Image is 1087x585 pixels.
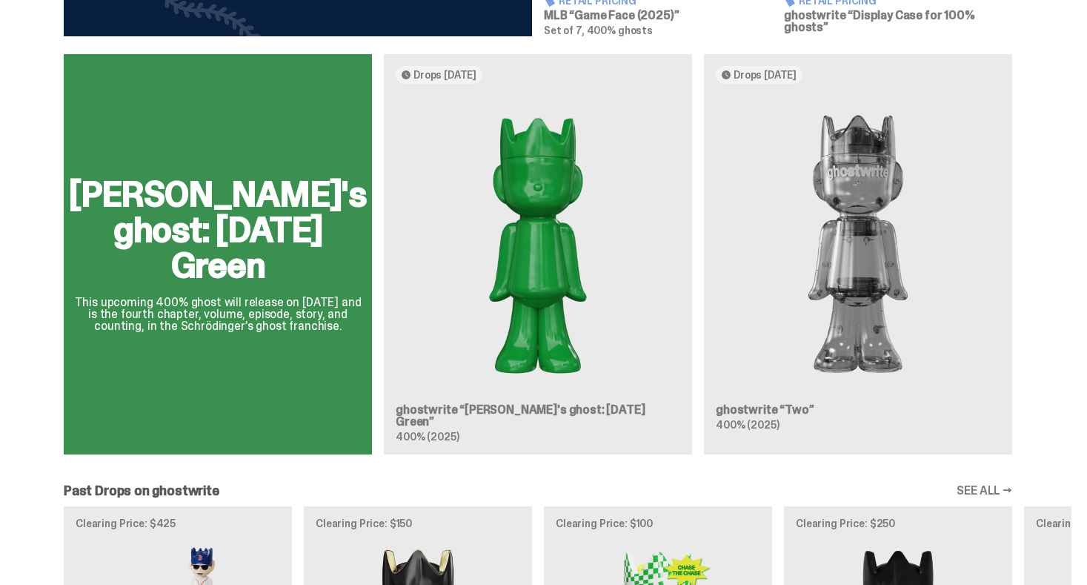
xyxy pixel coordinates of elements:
[784,10,1012,33] h3: ghostwrite “Display Case for 100% ghosts”
[69,176,367,283] h2: [PERSON_NAME]'s ghost: [DATE] Green
[716,404,1000,416] h3: ghostwrite “Two”
[544,10,772,22] h3: MLB “Game Face (2025)”
[544,24,653,37] span: Set of 7, 400% ghosts
[957,485,1012,497] a: SEE ALL →
[76,518,280,529] p: Clearing Price: $425
[396,404,680,428] h3: ghostwrite “[PERSON_NAME]'s ghost: [DATE] Green”
[396,430,459,443] span: 400% (2025)
[556,518,760,529] p: Clearing Price: $100
[316,518,520,529] p: Clearing Price: $150
[69,297,367,332] p: This upcoming 400% ghost will release on [DATE] and is the fourth chapter, volume, episode, story...
[396,96,680,392] img: Schrödinger's ghost: Sunday Green
[384,54,692,455] a: Drops [DATE] Schrödinger's ghost: Sunday Green
[796,518,1000,529] p: Clearing Price: $250
[734,69,797,81] span: Drops [DATE]
[716,96,1000,392] img: Two
[716,418,779,432] span: 400% (2025)
[64,484,219,498] h2: Past Drops on ghostwrite
[413,69,476,81] span: Drops [DATE]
